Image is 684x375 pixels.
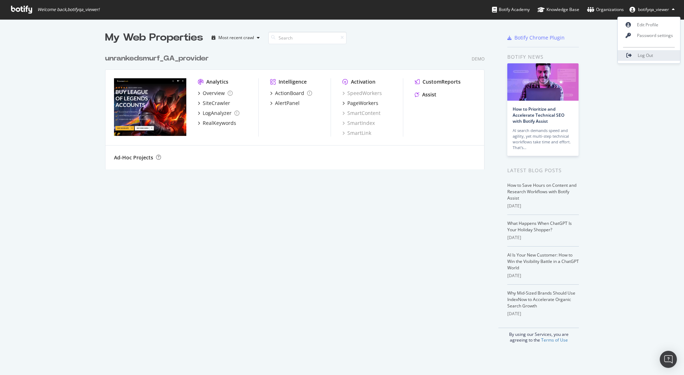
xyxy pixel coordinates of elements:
[105,45,490,169] div: grid
[587,6,624,13] div: Organizations
[638,6,669,12] span: botifyqa_viewer
[114,154,153,161] div: Ad-Hoc Projects
[472,56,484,62] div: Demo
[203,110,232,117] div: LogAnalyzer
[342,90,382,97] a: SpeedWorkers
[203,100,230,107] div: SiteCrawler
[624,4,680,15] button: botifyqa_viewer
[507,220,572,233] a: What Happens When ChatGPT Is Your Holiday Shopper?
[507,63,579,101] img: How to Prioritize and Accelerate Technical SEO with Botify Assist
[507,234,579,241] div: [DATE]
[507,290,575,309] a: Why Mid-Sized Brands Should Use IndexNow to Accelerate Organic Search Growth
[507,34,565,41] a: Botify Chrome Plugin
[270,100,300,107] a: AlertPanel
[198,110,239,117] a: LogAnalyzer
[507,182,576,201] a: How to Save Hours on Content and Research Workflows with Botify Assist
[618,20,680,30] a: Edit Profile
[415,91,436,98] a: Assist
[275,90,304,97] div: ActionBoard
[507,273,579,279] div: [DATE]
[513,106,564,124] a: How to Prioritize and Accelerate Technical SEO with Botify Assist
[342,110,380,117] a: SmartContent
[209,32,263,43] button: Most recent crawl
[538,6,579,13] div: Knowledge Base
[206,78,228,85] div: Analytics
[198,120,236,127] a: RealKeywords
[507,252,579,271] a: AI Is Your New Customer: How to Win the Visibility Battle in a ChatGPT World
[507,311,579,317] div: [DATE]
[618,50,680,61] a: Log Out
[618,30,680,41] a: Password settings
[638,52,653,58] span: Log Out
[342,120,375,127] a: SmartIndex
[270,90,312,97] a: ActionBoard
[342,130,371,137] a: SmartLink
[507,167,579,174] div: Latest Blog Posts
[492,6,530,13] div: Botify Academy
[423,78,461,85] div: CustomReports
[351,78,375,85] div: Activation
[514,34,565,41] div: Botify Chrome Plugin
[415,78,461,85] a: CustomReports
[198,90,233,97] a: Overview
[105,53,209,64] div: unrankedsmurf_GA_provider
[279,78,307,85] div: Intelligence
[342,100,378,107] a: PageWorkers
[198,100,230,107] a: SiteCrawler
[660,351,677,368] div: Open Intercom Messenger
[203,90,225,97] div: Overview
[268,32,347,44] input: Search
[105,31,203,45] div: My Web Properties
[507,203,579,209] div: [DATE]
[203,120,236,127] div: RealKeywords
[347,100,378,107] div: PageWorkers
[218,36,254,40] div: Most recent crawl
[507,53,579,61] div: Botify news
[513,128,573,150] div: AI search demands speed and agility, yet multi-step technical workflows take time and effort. Tha...
[541,337,568,343] a: Terms of Use
[422,91,436,98] div: Assist
[498,328,579,343] div: By using our Services, you are agreeing to the
[105,53,212,64] a: unrankedsmurf_GA_provider
[37,7,99,12] span: Welcome back, botifyqa_viewer !
[114,78,186,136] img: unrankedsmurf_GA_provider
[275,100,300,107] div: AlertPanel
